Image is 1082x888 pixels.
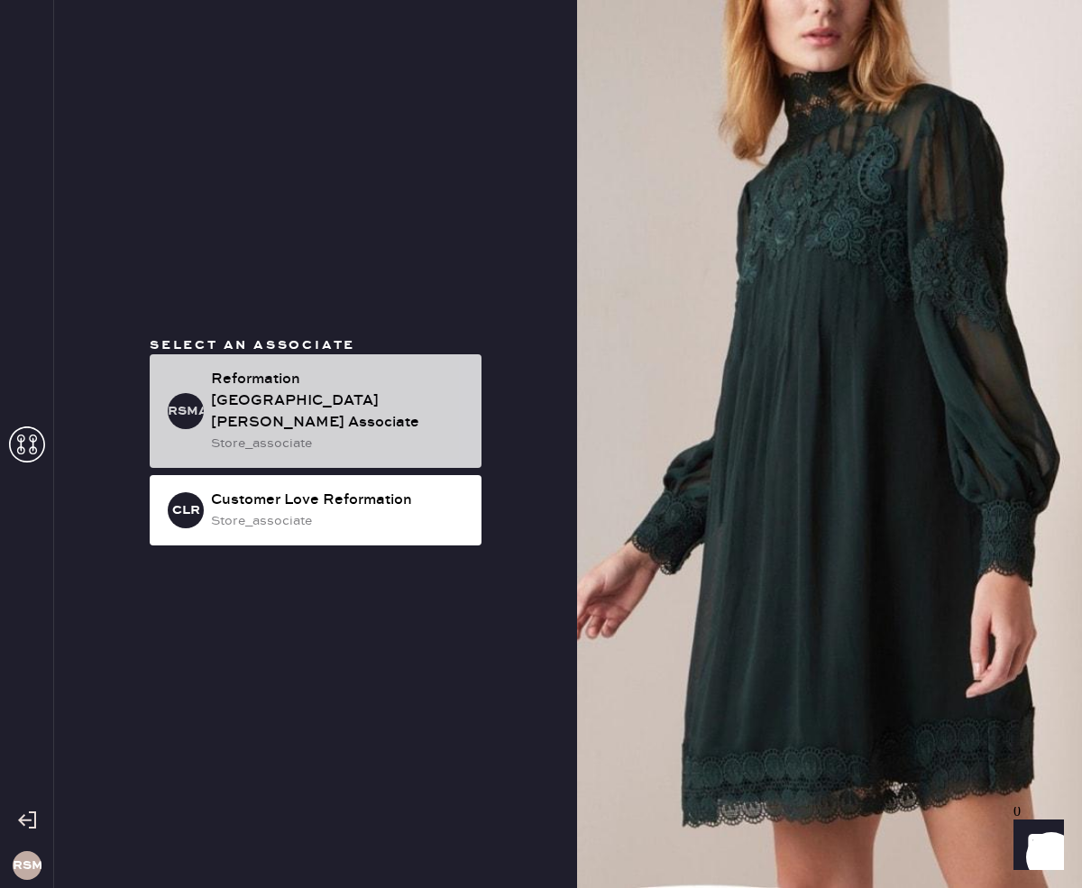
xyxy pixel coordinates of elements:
div: Reformation [GEOGRAPHIC_DATA][PERSON_NAME] Associate [211,369,467,434]
h3: CLR [172,504,200,517]
div: store_associate [211,511,467,531]
span: Select an associate [150,337,355,353]
div: Customer Love Reformation [211,490,467,511]
h3: RSM [13,859,41,872]
div: store_associate [211,434,467,453]
iframe: Front Chat [996,807,1074,884]
h3: RSMA [168,405,204,417]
